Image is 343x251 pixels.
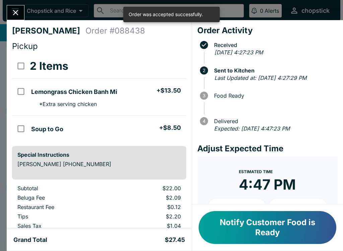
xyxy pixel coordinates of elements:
h4: Order Activity [197,26,338,36]
button: Close [7,5,24,20]
text: 3 [203,93,205,98]
button: + 10 [208,199,266,215]
h4: Order # 088438 [85,26,145,36]
h5: $27.45 [165,236,185,244]
span: Received [211,42,338,48]
p: $1.04 [115,222,181,229]
h5: Grand Total [13,236,47,244]
span: Sent to Kitchen [211,67,338,73]
h5: Lemongrass Chicken Banh Mi [31,88,117,96]
span: Estimated Time [239,169,273,174]
button: + 20 [269,199,327,215]
span: Delivered [211,118,338,124]
h4: Adjust Expected Time [197,144,338,154]
em: Expected: [DATE] 4:47:23 PM [214,125,290,132]
p: Beluga Fee [17,194,104,201]
table: orders table [12,185,186,232]
h3: 2 Items [30,59,68,73]
h5: + $8.50 [159,124,181,132]
span: Food Ready [211,93,338,99]
p: Restaurant Fee [17,204,104,210]
em: Last Updated at: [DATE] 4:27:29 PM [214,74,306,81]
p: Subtotal [17,185,104,192]
p: $2.20 [115,213,181,220]
p: $0.12 [115,204,181,210]
span: Pickup [12,41,38,51]
time: 4:47 PM [239,176,296,193]
p: Sales Tax [17,222,104,229]
table: orders table [12,54,186,141]
h5: Soup to Go [31,125,63,133]
button: Notify Customer Food is Ready [199,211,336,244]
p: * Extra serving chicken [34,101,97,107]
p: $2.09 [115,194,181,201]
div: Order was accepted successfully. [129,9,203,20]
text: 2 [203,68,205,73]
p: Tips [17,213,104,220]
h5: + $13.50 [156,87,181,95]
em: [DATE] 4:27:23 PM [214,49,263,56]
h4: [PERSON_NAME] [12,26,85,36]
h6: Special Instructions [17,151,181,158]
p: $22.00 [115,185,181,192]
p: [PERSON_NAME] [PHONE_NUMBER] [17,161,181,167]
text: 4 [202,118,205,124]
